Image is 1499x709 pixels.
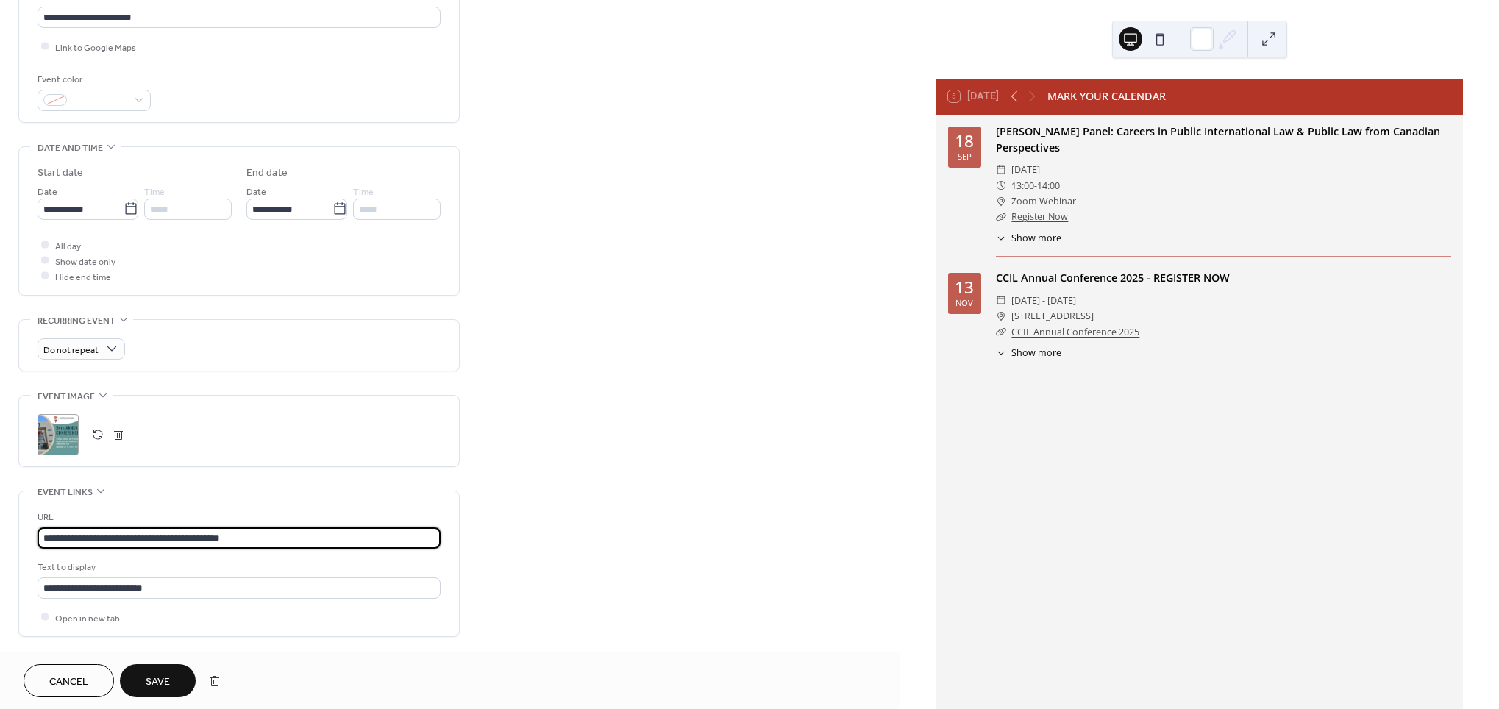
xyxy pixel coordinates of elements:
[353,184,374,199] span: Time
[1011,193,1076,209] span: Zoom Webinar
[146,674,170,690] span: Save
[38,165,83,181] div: Start date
[43,341,99,358] span: Do not repeat
[55,254,115,269] span: Show date only
[55,610,120,626] span: Open in new tab
[38,560,438,575] div: Text to display
[1011,162,1040,177] span: [DATE]
[1011,210,1068,223] a: Register Now
[996,178,1006,193] div: ​
[996,324,1006,340] div: ​
[55,40,136,55] span: Link to Google Maps
[955,133,974,150] div: 18
[1034,178,1037,193] span: -
[996,124,1440,154] a: [PERSON_NAME] Panel: Careers in Public International Law & Public Law from Canadian Perspectives
[120,664,196,697] button: Save
[996,346,1006,360] div: ​
[1011,232,1061,246] span: Show more
[996,293,1006,308] div: ​
[246,165,288,181] div: End date
[1011,293,1076,308] span: [DATE] - [DATE]
[958,152,972,160] div: Sep
[38,510,438,525] div: URL
[996,232,1006,246] div: ​
[996,271,1230,285] a: CCIL Annual Conference 2025 - REGISTER NOW
[49,674,88,690] span: Cancel
[996,209,1006,224] div: ​
[38,485,93,500] span: Event links
[1037,178,1060,193] span: 14:00
[996,232,1062,246] button: ​Show more
[1011,346,1061,360] span: Show more
[38,184,57,199] span: Date
[144,184,165,199] span: Time
[955,279,974,296] div: 13
[38,72,148,88] div: Event color
[1011,326,1139,338] a: CCIL Annual Conference 2025
[38,414,79,455] div: ;
[55,269,111,285] span: Hide end time
[38,389,95,405] span: Event image
[1011,178,1034,193] span: 13:00
[996,162,1006,177] div: ​
[996,346,1062,360] button: ​Show more
[24,664,114,697] button: Cancel
[38,313,115,329] span: Recurring event
[955,299,973,307] div: Nov
[996,193,1006,209] div: ​
[55,238,81,254] span: All day
[1011,308,1094,324] a: [STREET_ADDRESS]
[996,308,1006,324] div: ​
[1047,88,1166,104] div: MARK YOUR CALENDAR
[38,140,103,156] span: Date and time
[246,184,266,199] span: Date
